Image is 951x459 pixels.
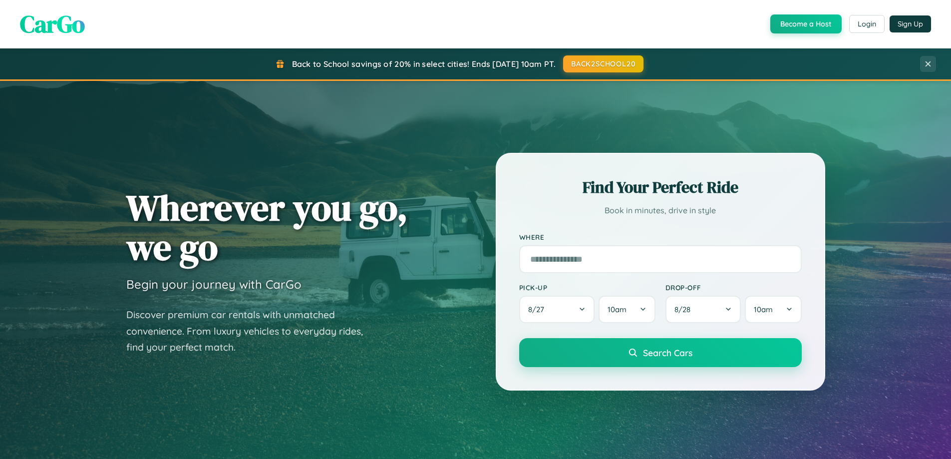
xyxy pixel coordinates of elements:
span: Search Cars [643,347,692,358]
label: Where [519,233,802,241]
span: Back to School savings of 20% in select cities! Ends [DATE] 10am PT. [292,59,556,69]
label: Pick-up [519,283,655,292]
button: Sign Up [890,15,931,32]
h3: Begin your journey with CarGo [126,277,302,292]
span: 8 / 28 [674,305,695,314]
span: 10am [754,305,773,314]
button: Login [849,15,885,33]
label: Drop-off [665,283,802,292]
button: Search Cars [519,338,802,367]
button: Become a Host [770,14,842,33]
h2: Find Your Perfect Ride [519,176,802,198]
p: Discover premium car rentals with unmatched convenience. From luxury vehicles to everyday rides, ... [126,307,376,356]
button: 10am [745,296,801,323]
button: 10am [599,296,655,323]
button: BACK2SCHOOL20 [563,55,643,72]
span: 8 / 27 [528,305,549,314]
span: 10am [608,305,627,314]
button: 8/27 [519,296,595,323]
p: Book in minutes, drive in style [519,203,802,218]
button: 8/28 [665,296,741,323]
h1: Wherever you go, we go [126,188,408,267]
span: CarGo [20,7,85,40]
